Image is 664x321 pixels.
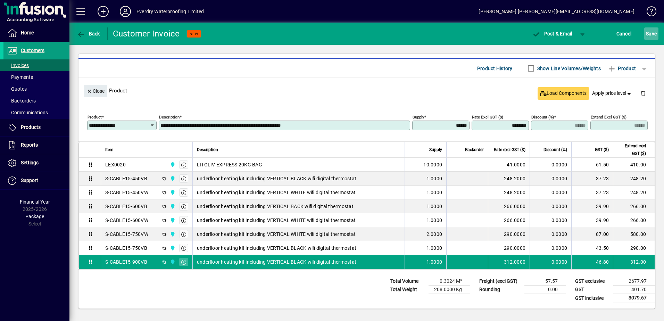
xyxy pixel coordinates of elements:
[474,62,515,75] button: Product History
[571,186,613,199] td: 37.23
[613,227,655,241] td: 580.00
[492,189,525,196] div: 248.2000
[476,286,524,294] td: Rounding
[105,189,148,196] div: S-CABLE15-450VW
[197,258,356,265] span: underﬂoor heating kit including VERTICAL BLACK wiﬁ digital thermostat
[3,24,69,42] a: Home
[492,245,525,252] div: 290.0000
[492,161,525,168] div: 41.0000
[197,245,356,252] span: underﬂoor heating kit including VERTICAL BLACK wiﬁ digital thermostat
[492,175,525,182] div: 248.2000
[168,244,176,252] span: Central
[589,87,635,100] button: Apply price level
[641,1,655,24] a: Knowledge Base
[492,258,525,265] div: 312.0000
[7,110,48,115] span: Communications
[168,216,176,224] span: Central
[105,231,148,238] div: S-CABLE15-750VW
[616,28,632,39] span: Cancel
[21,48,44,53] span: Customers
[530,172,571,186] td: 0.0000
[477,63,513,74] span: Product History
[197,161,262,168] span: LITOLIV EXPRESS 20KG BAG
[113,28,180,39] div: Customer Invoice
[613,213,655,227] td: 266.00
[105,258,147,265] div: S-CABLE15-900VB
[524,286,566,294] td: 0.00
[538,87,589,100] button: Load Components
[190,32,198,36] span: NEW
[429,286,470,294] td: 208.0000 Kg
[197,189,356,196] span: underﬂoor heating kit including VERTICAL WHITE wiﬁ digital thermostat
[617,142,646,157] span: Extend excl GST ($)
[105,161,126,168] div: LEX0020
[426,203,442,210] span: 1.0000
[530,158,571,172] td: 0.0000
[613,186,655,199] td: 248.20
[591,115,626,120] mat-label: Extend excl GST ($)
[472,115,503,120] mat-label: Rate excl GST ($)
[646,28,657,39] span: ave
[429,277,470,286] td: 0.3024 M³
[571,227,613,241] td: 87.00
[532,31,572,36] span: ost & Email
[168,161,176,168] span: Central
[540,90,587,97] span: Load Components
[530,199,571,213] td: 0.0000
[635,90,651,96] app-page-header-button: Delete
[465,146,484,154] span: Backorder
[105,175,147,182] div: S-CABLE15-450VB
[92,5,114,18] button: Add
[524,277,566,286] td: 57.57
[82,88,109,94] app-page-header-button: Close
[168,203,176,210] span: Central
[3,119,69,136] a: Products
[613,294,655,303] td: 3079.67
[77,31,100,36] span: Back
[494,146,525,154] span: Rate excl GST ($)
[571,158,613,172] td: 61.50
[387,277,429,286] td: Total Volume
[3,172,69,189] a: Support
[608,63,636,74] span: Product
[105,217,148,224] div: S-CABLE15-600VW
[530,227,571,241] td: 0.0000
[197,146,218,154] span: Description
[168,258,176,266] span: Central
[571,172,613,186] td: 37.23
[7,86,27,92] span: Quotes
[426,175,442,182] span: 1.0000
[197,231,356,238] span: underﬂoor heating kit including VERTICAL WHITE wiﬁ digital thermostat
[613,241,655,255] td: 290.00
[197,175,356,182] span: underﬂoor heating kit including VERTICAL BLACK wiﬁ digital thermostat
[429,146,442,154] span: Supply
[3,154,69,172] a: Settings
[529,27,576,40] button: Post & Email
[531,115,554,120] mat-label: Discount (%)
[69,27,108,40] app-page-header-button: Back
[613,199,655,213] td: 266.00
[105,146,114,154] span: Item
[543,146,567,154] span: Discount (%)
[426,217,442,224] span: 1.0000
[592,90,632,97] span: Apply price level
[571,213,613,227] td: 39.90
[426,231,442,238] span: 2.0000
[492,203,525,210] div: 266.0000
[530,186,571,199] td: 0.0000
[571,241,613,255] td: 43.50
[168,175,176,182] span: Central
[426,245,442,252] span: 1.0000
[530,213,571,227] td: 0.0000
[426,189,442,196] span: 1.0000
[613,286,655,294] td: 401.70
[572,277,613,286] td: GST exclusive
[3,95,69,107] a: Backorders
[3,83,69,95] a: Quotes
[644,27,658,40] button: Save
[604,62,639,75] button: Product
[571,255,613,269] td: 46.80
[3,137,69,154] a: Reports
[88,115,102,120] mat-label: Product
[530,255,571,269] td: 0.0000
